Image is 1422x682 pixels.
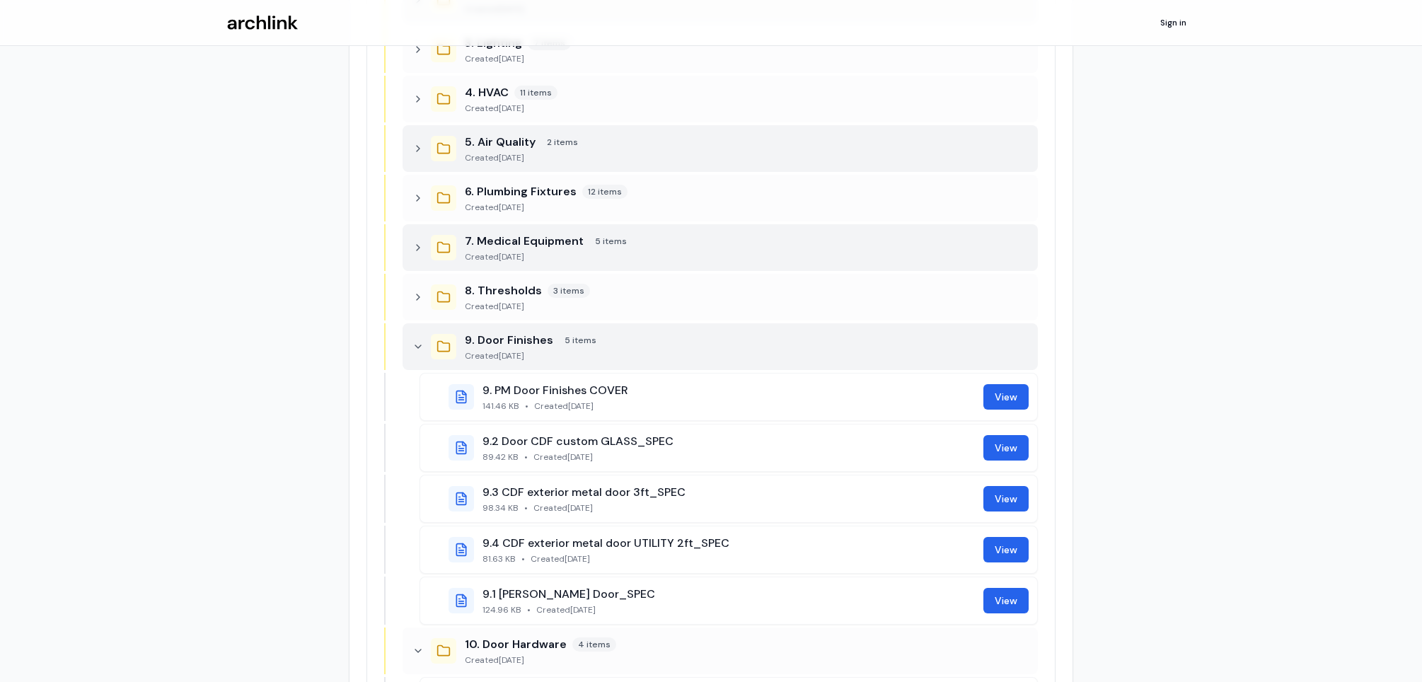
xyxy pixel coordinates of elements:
span: 12 items [582,185,628,199]
h4: 9. PM Door Finishes COVER [482,382,975,399]
h3: 6. Plumbing Fixtures [465,183,577,200]
span: Created [DATE] [533,451,593,463]
span: 3 items [548,284,590,298]
span: 5 items [589,234,632,248]
a: View [983,537,1029,562]
h4: 9.3 CDF exterior metal door 3ft_SPEC [482,484,975,501]
span: • [524,502,528,514]
h4: 9.4 CDF exterior metal door UTILITY 2ft_SPEC [482,535,975,552]
span: 11 items [514,86,557,100]
a: View [983,435,1029,461]
span: 124.96 KB [482,604,521,615]
span: • [525,400,528,412]
p: Created [DATE] [465,103,1029,114]
a: View [983,486,1029,512]
a: Sign in [1152,11,1195,34]
h3: 4. HVAC [465,84,509,101]
a: View [983,384,1029,410]
span: Created [DATE] [531,553,590,565]
span: Created [DATE] [536,604,596,615]
a: View [983,588,1029,613]
p: Created [DATE] [465,654,1029,666]
img: Archlink [227,16,298,30]
p: Created [DATE] [465,301,1029,312]
h4: 9.2 Door CDF custom GLASS_SPEC [482,433,975,450]
span: 2 items [541,135,584,149]
h4: 9.1 [PERSON_NAME] Door_SPEC [482,586,975,603]
span: • [521,553,525,565]
h3: 7. Medical Equipment [465,233,584,250]
h3: 10. Door Hardware [465,636,567,653]
p: Created [DATE] [465,202,1029,213]
span: • [524,451,528,463]
h3: 9. Door Finishes [465,332,553,349]
p: Created [DATE] [465,152,1029,163]
span: Created [DATE] [534,400,594,412]
p: Created [DATE] [465,350,1029,362]
p: Created [DATE] [465,53,1029,64]
span: 4 items [572,637,616,652]
span: Created [DATE] [533,502,593,514]
span: 81.63 KB [482,553,516,565]
span: 98.34 KB [482,502,519,514]
h3: 8. Thresholds [465,282,542,299]
span: 89.42 KB [482,451,519,463]
span: 141.46 KB [482,400,519,412]
h3: 5. Air Quality [465,134,536,151]
span: • [527,604,531,615]
p: Created [DATE] [465,251,1029,262]
span: 5 items [559,333,602,347]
